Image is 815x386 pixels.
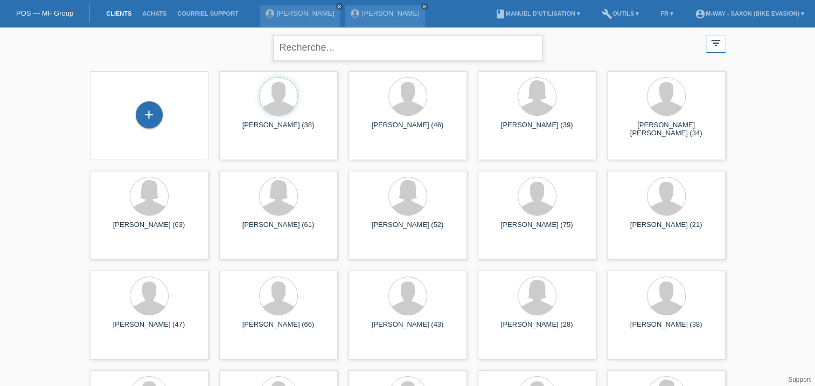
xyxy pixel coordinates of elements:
[337,4,342,9] i: close
[357,220,458,238] div: [PERSON_NAME] (52)
[101,10,137,17] a: Clients
[596,10,644,17] a: buildOutils ▾
[788,376,811,383] a: Support
[277,9,335,17] a: [PERSON_NAME]
[273,35,542,60] input: Recherche...
[695,9,706,19] i: account_circle
[136,106,162,124] div: Enregistrer le client
[421,3,428,10] a: close
[362,9,420,17] a: [PERSON_NAME]
[172,10,243,17] a: Courriel Support
[710,37,722,49] i: filter_list
[137,10,172,17] a: Achats
[486,121,588,138] div: [PERSON_NAME] (39)
[99,220,200,238] div: [PERSON_NAME] (63)
[689,10,810,17] a: account_circlem-way - Saxon (Bike Evasion) ▾
[495,9,506,19] i: book
[228,121,329,138] div: [PERSON_NAME] (38)
[655,10,679,17] a: FR ▾
[616,121,717,138] div: [PERSON_NAME] [PERSON_NAME] (34)
[228,220,329,238] div: [PERSON_NAME] (61)
[357,121,458,138] div: [PERSON_NAME] (46)
[357,320,458,337] div: [PERSON_NAME] (43)
[336,3,343,10] a: close
[616,220,717,238] div: [PERSON_NAME] (21)
[490,10,586,17] a: bookManuel d’utilisation ▾
[16,9,73,17] a: POS — MF Group
[602,9,612,19] i: build
[228,320,329,337] div: [PERSON_NAME] (66)
[422,4,427,9] i: close
[99,320,200,337] div: [PERSON_NAME] (47)
[486,320,588,337] div: [PERSON_NAME] (28)
[616,320,717,337] div: [PERSON_NAME] (38)
[486,220,588,238] div: [PERSON_NAME] (75)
